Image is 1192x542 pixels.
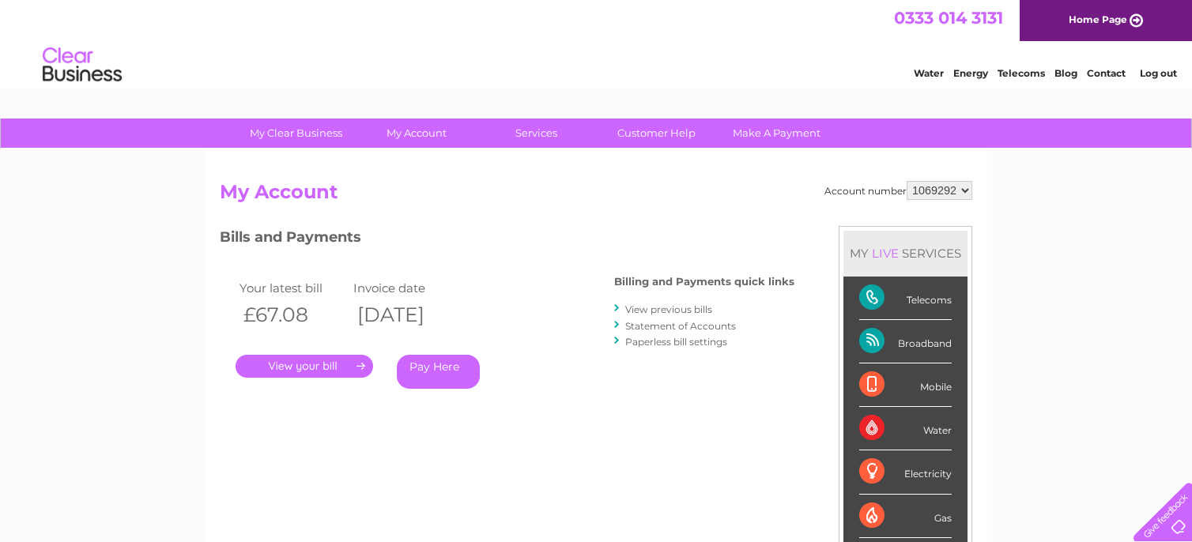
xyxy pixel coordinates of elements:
div: Telecoms [859,277,952,320]
a: Log out [1140,67,1177,79]
img: logo.png [42,41,123,89]
a: My Clear Business [232,119,362,148]
a: Pay Here [397,355,480,389]
div: LIVE [869,246,902,261]
h3: Bills and Payments [220,226,794,254]
a: 0333 014 3131 [894,8,1003,28]
td: Invoice date [349,277,463,299]
div: Broadband [859,320,952,363]
div: Account number [824,181,972,200]
a: Services [472,119,602,148]
a: Make A Payment [712,119,843,148]
div: Gas [859,495,952,538]
div: MY SERVICES [843,231,968,276]
a: Energy [953,67,988,79]
div: Electricity [859,450,952,494]
a: My Account [352,119,482,148]
div: Water [859,407,952,450]
th: [DATE] [349,299,463,331]
th: £67.08 [236,299,349,331]
a: Water [914,67,944,79]
a: Customer Help [592,119,722,148]
a: View previous bills [625,303,712,315]
td: Your latest bill [236,277,349,299]
div: Clear Business is a trading name of Verastar Limited (registered in [GEOGRAPHIC_DATA] No. 3667643... [224,9,971,77]
div: Mobile [859,363,952,407]
h4: Billing and Payments quick links [614,276,794,288]
a: . [236,355,373,378]
a: Paperless bill settings [625,336,727,348]
h2: My Account [220,181,972,211]
a: Statement of Accounts [625,320,736,332]
a: Contact [1087,67,1126,79]
a: Blog [1054,67,1077,79]
a: Telecoms [998,67,1045,79]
